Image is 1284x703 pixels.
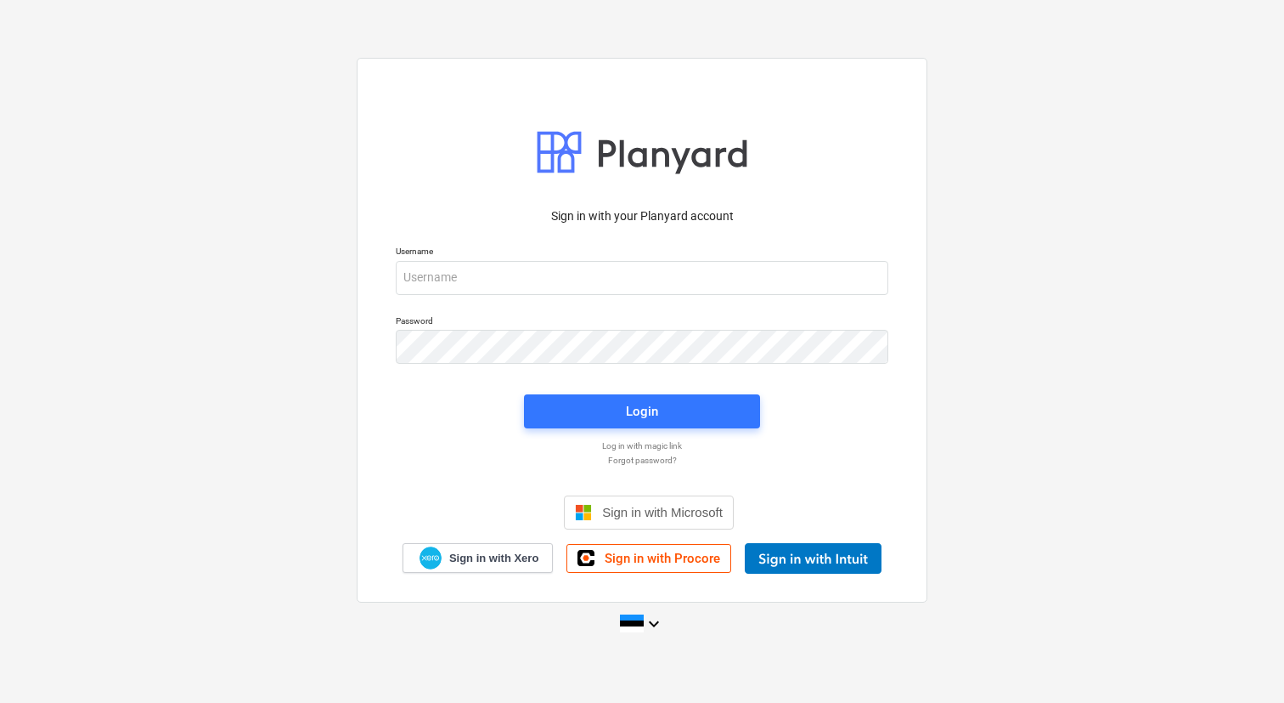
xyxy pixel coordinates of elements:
[396,261,888,295] input: Username
[403,543,554,573] a: Sign in with Xero
[420,547,442,570] img: Xero logo
[449,551,538,566] span: Sign in with Xero
[575,504,592,521] img: Microsoft logo
[602,505,723,519] span: Sign in with Microsoft
[605,551,720,566] span: Sign in with Procore
[387,455,897,466] a: Forgot password?
[524,394,760,428] button: Login
[396,207,888,225] p: Sign in with your Planyard account
[396,315,888,330] p: Password
[387,440,897,451] a: Log in with magic link
[644,614,664,634] i: keyboard_arrow_down
[626,400,658,422] div: Login
[566,544,731,573] a: Sign in with Procore
[396,246,888,260] p: Username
